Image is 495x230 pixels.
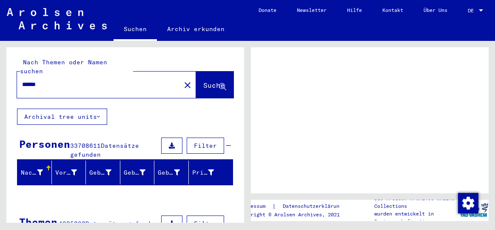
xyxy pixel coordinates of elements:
div: Prisoner # [192,166,225,179]
span: DE [468,8,477,14]
a: Suchen [114,19,157,41]
div: Nachname [21,166,54,179]
button: Clear [179,76,196,93]
div: Prisoner # [192,168,214,177]
span: 4285890 [59,220,85,227]
div: | [239,202,353,211]
mat-header-cell: Nachname [17,161,52,184]
mat-icon: close [182,80,193,90]
p: Copyright © Arolsen Archives, 2021 [239,211,353,218]
div: Geburtsname [89,168,111,177]
div: Vorname [55,168,77,177]
div: Geburtsdatum [158,166,191,179]
div: Personen [19,136,70,152]
span: Filter [194,142,217,149]
mat-header-cell: Geburtsdatum [154,161,189,184]
div: Geburt‏ [124,166,156,179]
mat-header-cell: Prisoner # [189,161,233,184]
span: 33708611 [70,142,101,149]
span: Suche [203,81,225,89]
div: Vorname [55,166,88,179]
div: Themen [19,214,57,230]
mat-header-cell: Geburt‏ [120,161,155,184]
p: Die Arolsen Archives Online-Collections [374,195,459,210]
mat-label: Nach Themen oder Namen suchen [20,58,107,75]
button: Archival tree units [17,109,107,125]
span: Filter [194,220,217,227]
button: Suche [196,72,233,98]
span: Datensätze gefunden [85,220,158,227]
button: Filter [187,138,224,154]
span: Datensätze gefunden [70,142,139,158]
a: Datenschutzerklärung [276,202,353,211]
div: Geburt‏ [124,168,146,177]
div: Nachname [21,168,43,177]
mat-header-cell: Geburtsname [86,161,120,184]
mat-header-cell: Vorname [52,161,86,184]
img: Arolsen_neg.svg [7,8,107,29]
a: Archiv erkunden [157,19,235,39]
div: Geburtsdatum [158,168,180,177]
div: Geburtsname [89,166,122,179]
a: Impressum [239,202,272,211]
p: wurden entwickelt in Partnerschaft mit [374,210,459,225]
img: Zustimmung ändern [458,193,478,213]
